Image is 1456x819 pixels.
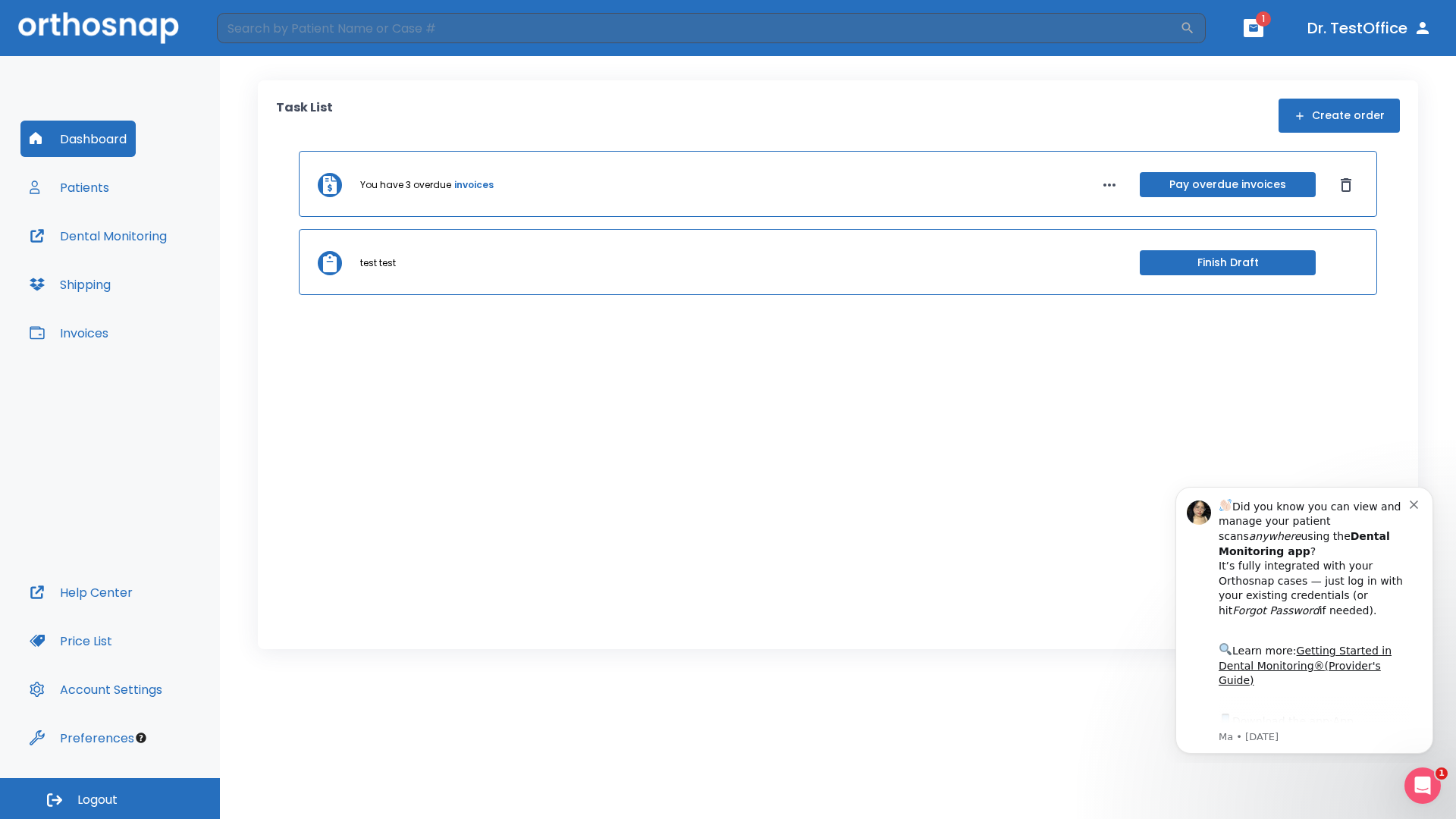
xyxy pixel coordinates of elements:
[20,169,118,206] button: Patients
[18,12,179,43] img: Orthosnap
[454,178,494,192] a: invoices
[1436,767,1448,780] span: 1
[217,13,1180,43] input: Search by Patient Name or Case #
[276,99,333,133] p: Task List
[1334,173,1358,197] button: Dismiss
[77,792,118,808] span: Logout
[1153,473,1456,763] iframe: Intercom notifications message
[1140,250,1316,275] button: Finish Draft
[20,623,121,659] button: Price List
[257,24,269,36] button: Dismiss notification
[360,256,396,270] p: test test
[20,720,143,756] button: Preferences
[1140,172,1316,197] button: Pay overdue invoices
[20,574,142,610] button: Help Center
[20,218,176,254] button: Dental Monitoring
[20,671,171,708] button: Account Settings
[66,257,257,271] p: Message from Ma, sent 7w ago
[1301,14,1438,42] button: Dr. TestOffice
[1279,99,1400,133] button: Create order
[360,178,451,192] p: You have 3 overdue
[1404,767,1441,804] iframe: Intercom live chat
[20,121,136,157] button: Dashboard
[66,238,257,315] div: Download the app: | ​ Let us know if you need help getting started!
[1256,11,1271,27] span: 1
[20,315,118,351] button: Invoices
[20,266,120,303] button: Shipping
[66,242,201,269] a: App Store
[134,731,148,745] div: Tooltip anchor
